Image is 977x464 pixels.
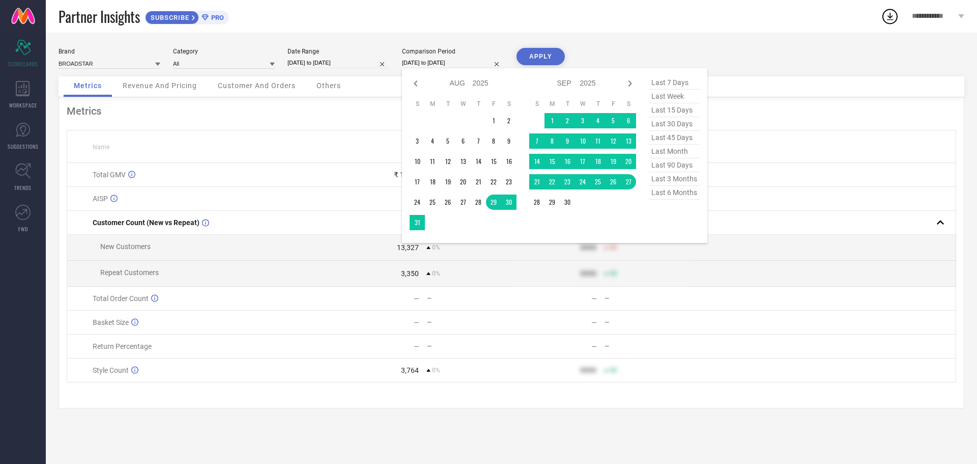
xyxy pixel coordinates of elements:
[471,174,486,189] td: Thu Aug 21 2025
[402,48,504,55] div: Comparison Period
[649,117,700,131] span: last 30 days
[591,318,597,326] div: —
[501,154,516,169] td: Sat Aug 16 2025
[93,171,126,179] span: Total GMV
[93,294,149,303] span: Total Order Count
[288,58,389,68] input: Select date range
[560,100,575,108] th: Tuesday
[100,268,159,277] span: Repeat Customers
[218,81,296,90] span: Customer And Orders
[93,366,129,374] span: Style Count
[397,243,419,252] div: 13,327
[410,77,422,90] div: Previous month
[544,195,560,210] td: Mon Sep 29 2025
[432,367,440,374] span: 0%
[18,225,28,233] span: FWD
[93,342,152,350] span: Return Percentage
[560,195,575,210] td: Tue Sep 30 2025
[529,174,544,189] td: Sun Sep 21 2025
[427,319,511,326] div: —
[590,113,606,128] td: Thu Sep 04 2025
[575,133,590,149] td: Wed Sep 10 2025
[544,174,560,189] td: Mon Sep 22 2025
[455,133,471,149] td: Wed Aug 06 2025
[414,294,419,303] div: —
[590,154,606,169] td: Thu Sep 18 2025
[649,76,700,90] span: last 7 days
[544,154,560,169] td: Mon Sep 15 2025
[427,295,511,302] div: —
[560,154,575,169] td: Tue Sep 16 2025
[471,195,486,210] td: Thu Aug 28 2025
[74,81,102,90] span: Metrics
[401,366,419,374] div: 3,764
[432,270,440,277] span: 0%
[501,174,516,189] td: Sat Aug 23 2025
[621,100,636,108] th: Saturday
[605,343,688,350] div: —
[486,133,501,149] td: Fri Aug 08 2025
[516,48,565,65] button: APPLY
[414,342,419,350] div: —
[606,133,621,149] td: Fri Sep 12 2025
[621,133,636,149] td: Sat Sep 13 2025
[93,219,199,227] span: Customer Count (New vs Repeat)
[649,145,700,158] span: last month
[8,143,39,150] span: SUGGESTIONS
[59,48,160,55] div: Brand
[402,58,504,68] input: Select comparison period
[624,77,636,90] div: Next month
[610,270,617,277] span: 50
[605,295,688,302] div: —
[575,154,590,169] td: Wed Sep 17 2025
[410,174,425,189] td: Sun Aug 17 2025
[560,133,575,149] td: Tue Sep 09 2025
[486,174,501,189] td: Fri Aug 22 2025
[580,366,596,374] div: 9999
[606,174,621,189] td: Fri Sep 26 2025
[591,342,597,350] div: —
[14,184,32,192] span: TRENDS
[606,113,621,128] td: Fri Sep 05 2025
[455,174,471,189] td: Wed Aug 20 2025
[67,105,956,117] div: Metrics
[440,174,455,189] td: Tue Aug 19 2025
[575,113,590,128] td: Wed Sep 03 2025
[410,154,425,169] td: Sun Aug 10 2025
[145,8,229,24] a: SUBSCRIBEPRO
[529,195,544,210] td: Sun Sep 28 2025
[486,154,501,169] td: Fri Aug 15 2025
[410,133,425,149] td: Sun Aug 03 2025
[425,195,440,210] td: Mon Aug 25 2025
[486,195,501,210] td: Fri Aug 29 2025
[471,100,486,108] th: Thursday
[93,318,129,326] span: Basket Size
[440,154,455,169] td: Tue Aug 12 2025
[501,195,516,210] td: Sat Aug 30 2025
[440,195,455,210] td: Tue Aug 26 2025
[410,100,425,108] th: Sunday
[100,242,151,251] span: New Customers
[471,154,486,169] td: Thu Aug 14 2025
[427,343,511,350] div: —
[591,294,597,303] div: —
[501,113,516,128] td: Sat Aug 02 2025
[649,172,700,186] span: last 3 months
[529,100,544,108] th: Sunday
[288,48,389,55] div: Date Range
[401,269,419,278] div: 3,350
[425,174,440,189] td: Mon Aug 18 2025
[146,14,192,21] span: SUBSCRIBE
[317,81,341,90] span: Others
[173,48,275,55] div: Category
[440,133,455,149] td: Tue Aug 05 2025
[606,100,621,108] th: Friday
[501,133,516,149] td: Sat Aug 09 2025
[649,158,700,172] span: last 90 days
[59,6,140,27] span: Partner Insights
[529,133,544,149] td: Sun Sep 07 2025
[575,174,590,189] td: Wed Sep 24 2025
[455,100,471,108] th: Wednesday
[580,243,596,252] div: 9999
[649,103,700,117] span: last 15 days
